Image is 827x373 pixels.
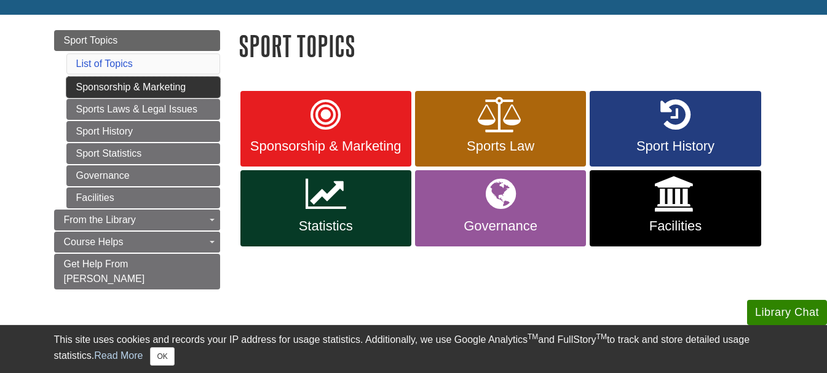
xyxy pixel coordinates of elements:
span: Course Helps [64,237,124,247]
a: Governance [415,170,586,246]
a: Facilities [66,187,220,208]
span: Sport Topics [64,35,118,45]
a: Sport History [590,91,761,167]
a: Sport Statistics [66,143,220,164]
a: Statistics [240,170,411,246]
a: Sport History [66,121,220,142]
a: From the Library [54,210,220,230]
sup: TM [528,332,538,341]
h1: Sport Topics [239,30,774,61]
a: Sports Laws & Legal Issues [66,99,220,120]
a: Course Helps [54,232,220,253]
span: Sports Law [424,138,577,154]
div: Guide Page Menu [54,30,220,289]
span: Facilities [599,218,751,234]
a: Sponsorship & Marketing [66,77,220,98]
a: Sport Topics [54,30,220,51]
span: Sport History [599,138,751,154]
a: Sponsorship & Marketing [240,91,411,167]
sup: TM [596,332,607,341]
span: Statistics [250,218,402,234]
a: Facilities [590,170,761,246]
button: Close [150,347,174,366]
a: Governance [66,165,220,186]
div: This site uses cookies and records your IP address for usage statistics. Additionally, we use Goo... [54,332,774,366]
span: Sponsorship & Marketing [250,138,402,154]
span: Governance [424,218,577,234]
a: List of Topics [76,58,133,69]
a: Read More [94,350,143,361]
a: Sports Law [415,91,586,167]
a: Get Help From [PERSON_NAME] [54,254,220,289]
span: From the Library [64,214,136,225]
span: Get Help From [PERSON_NAME] [64,259,145,284]
button: Library Chat [747,300,827,325]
